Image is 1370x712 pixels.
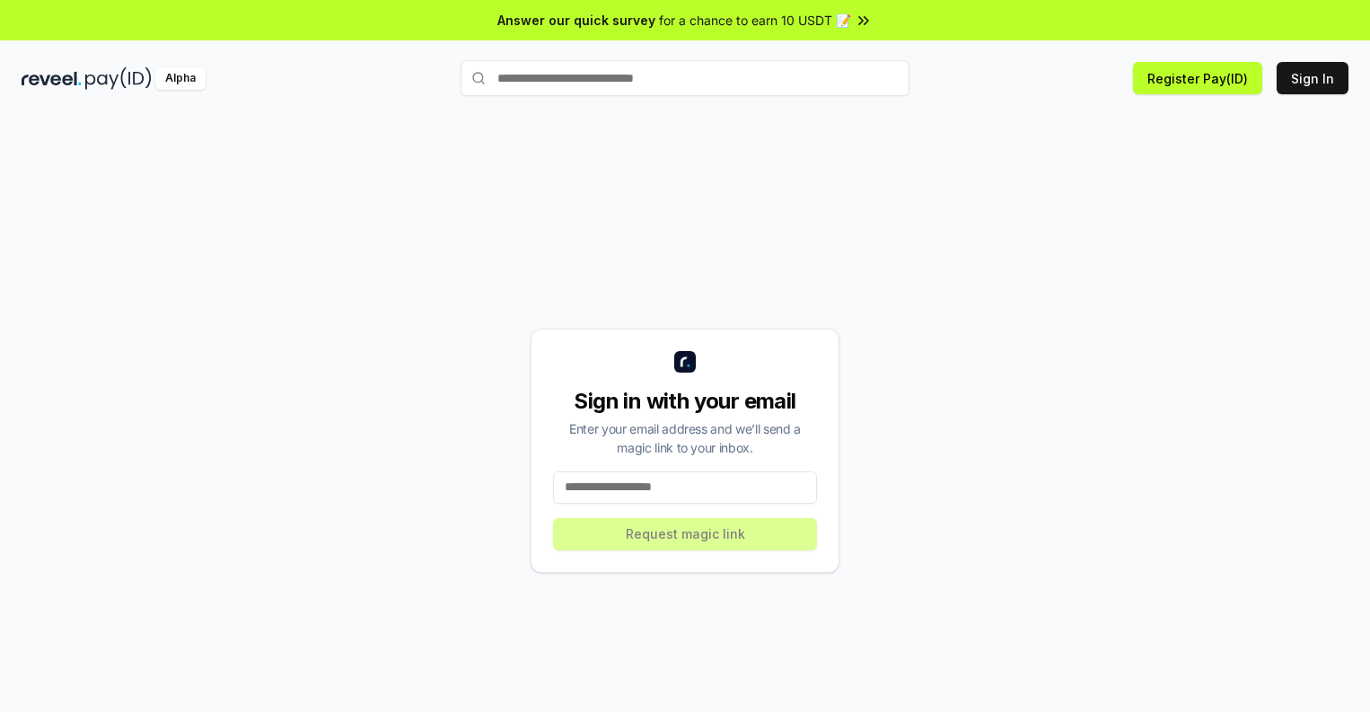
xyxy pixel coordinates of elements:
span: Answer our quick survey [497,11,655,30]
div: Alpha [155,67,206,90]
button: Register Pay(ID) [1133,62,1262,94]
img: pay_id [85,67,152,90]
img: logo_small [674,351,696,373]
span: for a chance to earn 10 USDT 📝 [659,11,851,30]
button: Sign In [1277,62,1348,94]
div: Sign in with your email [553,387,817,416]
div: Enter your email address and we’ll send a magic link to your inbox. [553,419,817,457]
img: reveel_dark [22,67,82,90]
